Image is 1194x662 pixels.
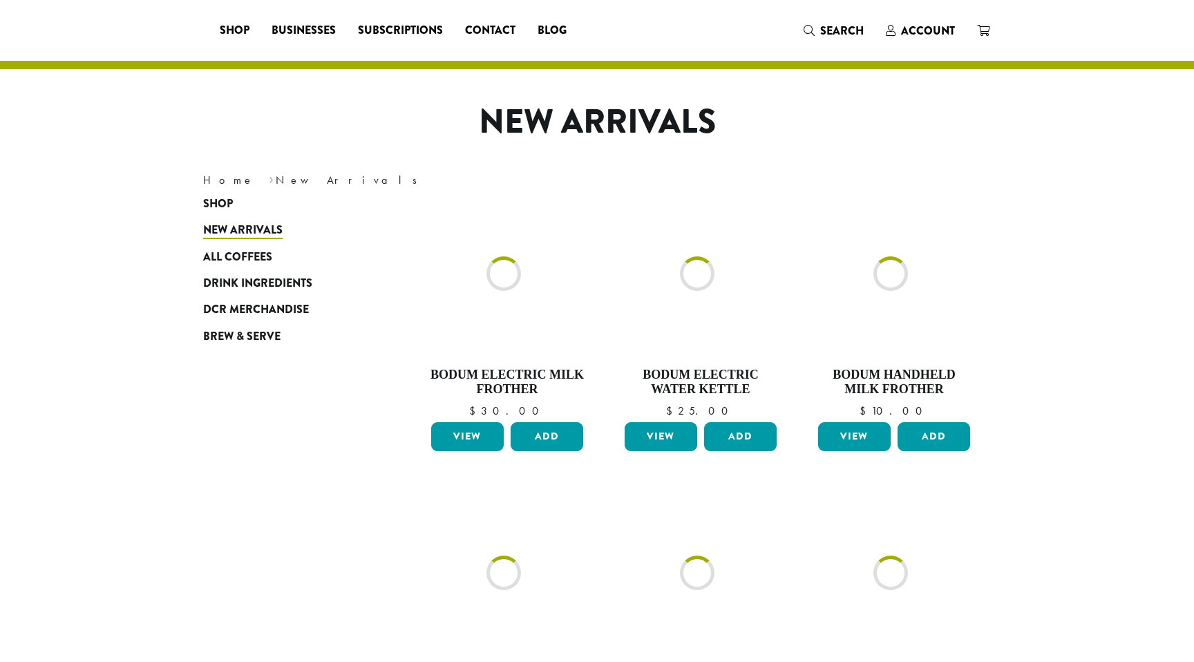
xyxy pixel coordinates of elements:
a: Home [203,173,254,187]
a: Bodum Electric Water Kettle $25.00 [621,198,780,417]
span: $ [666,404,678,418]
span: Search [820,23,864,39]
a: Bodum Electric Milk Frother $30.00 [428,198,587,417]
a: DCR Merchandise [203,296,369,323]
bdi: 30.00 [469,404,545,418]
nav: Breadcrumb [203,172,576,189]
a: Shop [209,19,260,41]
button: Add [898,422,970,451]
span: Brew & Serve [203,328,281,346]
span: Shop [220,22,249,39]
button: Add [511,422,583,451]
span: $ [860,404,871,418]
a: Drink Ingredients [203,270,369,296]
a: Search [793,19,875,42]
h1: New Arrivals [193,102,1001,142]
span: › [269,167,274,189]
span: $ [469,404,481,418]
span: DCR Merchandise [203,301,309,319]
a: View [625,422,697,451]
bdi: 10.00 [860,404,929,418]
span: Account [901,23,955,39]
span: Businesses [272,22,336,39]
h4: Bodum Electric Milk Frother [428,368,587,397]
a: Businesses [260,19,347,41]
a: Bodum Handheld Milk Frother $10.00 [815,198,974,417]
a: Blog [527,19,578,41]
a: All Coffees [203,243,369,269]
span: All Coffees [203,249,272,266]
bdi: 25.00 [666,404,735,418]
a: Subscriptions [347,19,454,41]
a: Account [875,19,966,42]
span: Shop [203,196,233,213]
span: Subscriptions [358,22,443,39]
h4: Bodum Handheld Milk Frother [815,368,974,397]
span: Contact [465,22,515,39]
span: Blog [538,22,567,39]
a: New Arrivals [203,217,369,243]
a: View [431,422,504,451]
a: View [818,422,891,451]
button: Add [704,422,777,451]
a: Brew & Serve [203,323,369,349]
a: Shop [203,191,369,217]
a: Contact [454,19,527,41]
span: New Arrivals [203,222,283,239]
h4: Bodum Electric Water Kettle [621,368,780,397]
span: Drink Ingredients [203,275,312,292]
